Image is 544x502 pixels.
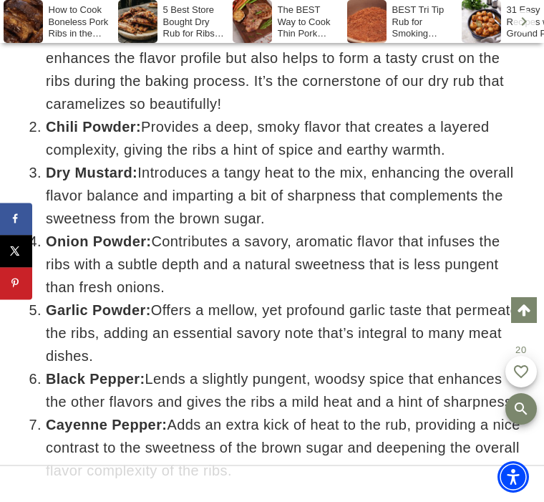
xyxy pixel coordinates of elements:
[46,371,145,387] strong: Black Pepper:
[46,299,527,367] li: Offers a mellow, yet profound garlic taste that permeates the ribs, adding an essential savory no...
[46,413,527,482] li: Adds an extra kick of heat to the rub, providing a nice contrast to the sweetness of the brown su...
[46,119,141,135] strong: Chili Powder:
[46,417,167,433] strong: Cayenne Pepper:
[157,466,387,502] iframe: Advertisement
[46,115,527,161] li: Provides a deep, smoky flavor that creates a layered complexity, giving the ribs a hint of spice ...
[46,302,151,318] strong: Garlic Powder:
[46,161,527,230] li: Introduces a tangy heat to the mix, enhancing the overall flavor balance and imparting a bit of s...
[46,230,527,299] li: Contributes a savory, aromatic flavor that infuses the ribs with a subtle depth and a natural swe...
[511,297,537,323] a: Scroll to top
[46,24,527,115] li: Adds a molasses-like sweetness to the rub that not only enhances the flavor profile but also help...
[46,165,137,180] strong: Dry Mustard:
[46,233,151,249] strong: Onion Powder:
[46,367,527,413] li: Lends a slightly pungent, woodsy spice that enhances the other flavors and gives the ribs a mild ...
[497,461,529,493] div: Accessibility Menu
